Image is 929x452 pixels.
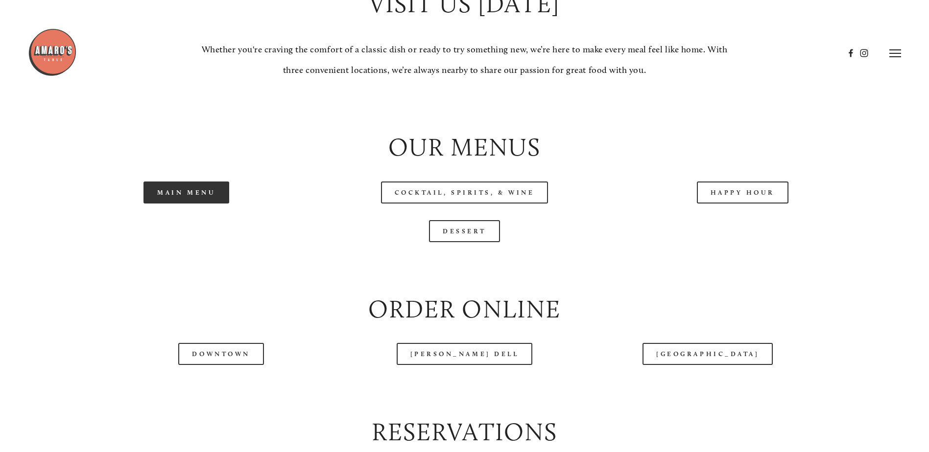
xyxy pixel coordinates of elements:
[643,343,773,365] a: [GEOGRAPHIC_DATA]
[397,343,533,365] a: [PERSON_NAME] Dell
[56,415,873,450] h2: Reservations
[697,181,789,203] a: Happy Hour
[178,343,263,365] a: Downtown
[56,292,873,327] h2: Order Online
[381,181,548,203] a: Cocktail, Spirits, & Wine
[28,28,77,77] img: Amaro's Table
[429,220,500,242] a: Dessert
[56,130,873,165] h2: Our Menus
[143,181,229,203] a: Main Menu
